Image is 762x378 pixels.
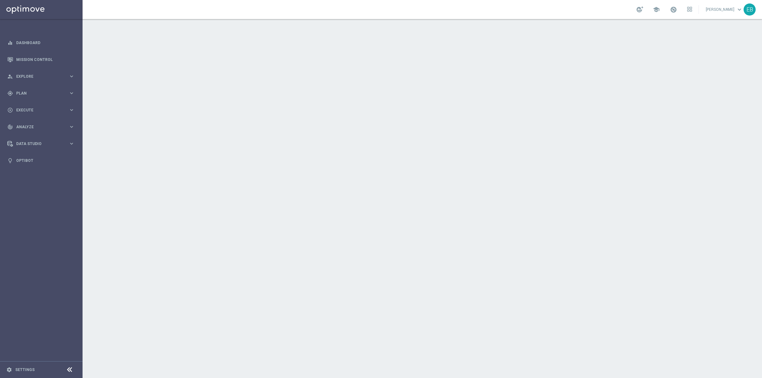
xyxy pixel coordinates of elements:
[7,108,75,113] button: play_circle_outline Execute keyboard_arrow_right
[69,141,75,147] i: keyboard_arrow_right
[7,90,69,96] div: Plan
[69,90,75,96] i: keyboard_arrow_right
[7,74,75,79] button: person_search Explore keyboard_arrow_right
[7,107,13,113] i: play_circle_outline
[653,6,660,13] span: school
[7,91,75,96] button: gps_fixed Plan keyboard_arrow_right
[16,34,75,51] a: Dashboard
[7,124,75,129] button: track_changes Analyze keyboard_arrow_right
[16,125,69,129] span: Analyze
[16,51,75,68] a: Mission Control
[7,124,13,130] i: track_changes
[7,141,69,147] div: Data Studio
[7,124,69,130] div: Analyze
[69,73,75,79] i: keyboard_arrow_right
[7,158,75,163] button: lightbulb Optibot
[69,124,75,130] i: keyboard_arrow_right
[7,34,75,51] div: Dashboard
[16,91,69,95] span: Plan
[15,368,35,372] a: Settings
[7,90,13,96] i: gps_fixed
[7,74,69,79] div: Explore
[7,141,75,146] button: Data Studio keyboard_arrow_right
[7,158,13,163] i: lightbulb
[7,40,13,46] i: equalizer
[736,6,743,13] span: keyboard_arrow_down
[7,74,13,79] i: person_search
[16,108,69,112] span: Execute
[6,367,12,373] i: settings
[7,107,69,113] div: Execute
[16,75,69,78] span: Explore
[705,5,744,14] a: [PERSON_NAME]keyboard_arrow_down
[7,152,75,169] div: Optibot
[744,3,756,16] div: EB
[7,57,75,62] button: Mission Control
[16,142,69,146] span: Data Studio
[7,40,75,45] button: equalizer Dashboard
[16,152,75,169] a: Optibot
[69,107,75,113] i: keyboard_arrow_right
[7,51,75,68] div: Mission Control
